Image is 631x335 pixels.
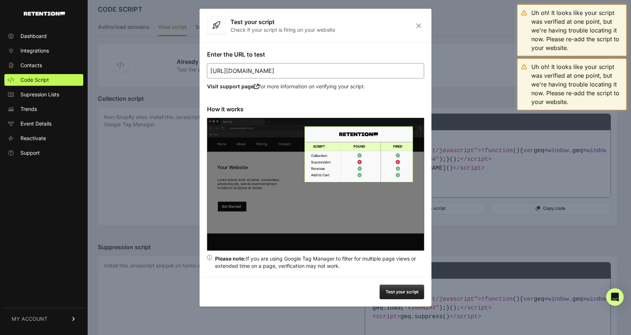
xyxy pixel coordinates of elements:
[230,26,335,34] p: Check if your script is firing on your website
[20,149,40,157] span: Support
[207,118,424,251] img: verify script installation
[531,62,623,106] div: Uh oh! It looks like your script was verified at one point, but we're having trouble locating it ...
[12,315,47,323] span: MY ACCOUNT
[4,147,83,159] a: Support
[207,51,265,58] label: Enter the URL to test
[215,255,246,262] strong: Please note:
[207,83,259,89] a: Visit support page
[215,255,424,270] div: If you are using Google Tag Manager to filter for multiple page views or extended time on a page,...
[4,103,83,115] a: Trends
[606,288,624,306] div: Open Intercom Messenger
[531,8,623,52] div: Uh oh! It looks like your script was verified at one point, but we're having trouble locating it ...
[4,45,83,57] a: Integrations
[413,23,424,29] i: Close
[207,63,424,78] input: https://www.acme.com/
[20,135,46,142] span: Reactivate
[380,285,424,299] button: Test your script
[20,105,37,113] span: Trends
[207,83,424,90] p: for more information on verifying your script.
[4,118,83,130] a: Event Details
[20,91,59,98] span: Supression Lists
[4,132,83,144] a: Reactivate
[20,32,47,40] span: Dashboard
[4,74,83,86] a: Code Script
[4,89,83,100] a: Supression Lists
[230,18,335,26] h3: Test your script
[4,30,83,42] a: Dashboard
[4,308,83,330] a: MY ACCOUNT
[207,105,424,113] h3: How it works
[20,47,49,54] span: Integrations
[20,76,49,84] span: Code Script
[20,62,42,69] span: Contacts
[24,12,65,16] img: Retention.com
[4,59,83,71] a: Contacts
[20,120,51,127] span: Event Details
